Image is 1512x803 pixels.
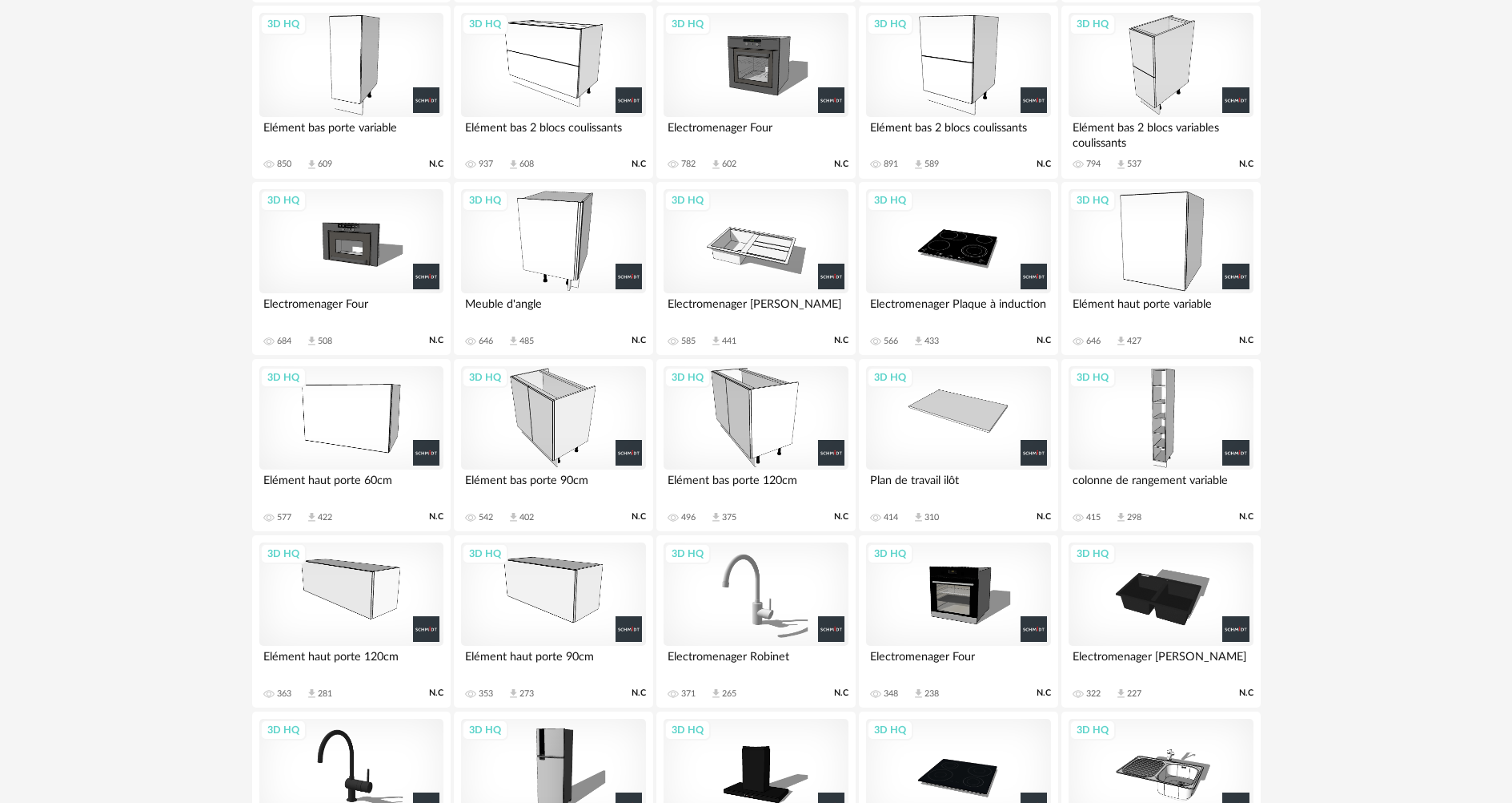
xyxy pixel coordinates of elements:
a: 3D HQ Elément haut porte 90cm 353 Download icon 273 N.C [454,535,652,708]
a: 3D HQ Elément haut porte variable 646 Download icon 427 N.C [1061,182,1260,355]
div: 3D HQ [260,720,307,740]
span: Download icon [306,335,318,347]
span: Download icon [1115,688,1127,700]
a: 3D HQ Electromenager Four 684 Download icon 508 N.C [252,182,451,355]
div: 3D HQ [1069,720,1116,740]
div: 433 [924,336,939,347]
div: 375 [722,512,736,523]
div: 3D HQ [1069,367,1116,388]
a: 3D HQ Elément bas porte 120cm 496 Download icon 375 N.C [656,359,855,532]
span: N.C [834,335,848,346]
div: 414 [884,512,898,523]
div: Electromenager Robinet [664,646,848,678]
div: 3D HQ [664,367,711,388]
div: Electromenager [PERSON_NAME] [1069,646,1253,678]
div: Elément bas porte 120cm [664,470,848,502]
div: Elément bas porte 90cm [461,470,645,502]
span: Download icon [306,511,318,523]
div: 3D HQ [867,190,913,211]
div: 3D HQ [260,367,307,388]
div: 422 [318,512,332,523]
div: 310 [924,512,939,523]
div: 566 [884,336,898,347]
div: Elément haut porte variable [1069,293,1253,325]
span: Download icon [1115,159,1127,171]
div: 3D HQ [664,720,711,740]
div: 485 [519,336,534,347]
a: 3D HQ colonne de rangement variable 415 Download icon 298 N.C [1061,359,1260,532]
span: N.C [1239,159,1253,170]
div: 937 [479,159,493,170]
div: 238 [924,688,939,700]
div: 3D HQ [1069,190,1116,211]
div: 3D HQ [664,14,711,34]
span: Download icon [306,159,318,171]
span: Download icon [1115,511,1127,523]
div: 602 [722,159,736,170]
div: 589 [924,159,939,170]
span: N.C [1037,688,1051,699]
div: 265 [722,688,736,700]
span: N.C [632,335,646,346]
div: Elément bas 2 blocs variables coulissants [1069,117,1253,149]
span: N.C [1239,335,1253,346]
span: N.C [429,511,443,523]
span: N.C [1037,159,1051,170]
div: 348 [884,688,898,700]
a: 3D HQ Meuble d'angle 646 Download icon 485 N.C [454,182,652,355]
span: N.C [632,511,646,523]
div: 537 [1127,159,1141,170]
a: 3D HQ Electromenager Plaque à induction 566 Download icon 433 N.C [859,182,1057,355]
div: 371 [681,688,696,700]
span: N.C [429,688,443,699]
span: Download icon [1115,335,1127,347]
div: 353 [479,688,493,700]
span: Download icon [710,511,722,523]
a: 3D HQ Elément bas 2 blocs coulissants 891 Download icon 589 N.C [859,6,1057,179]
div: 3D HQ [462,14,508,34]
span: N.C [834,159,848,170]
span: N.C [632,688,646,699]
span: Download icon [507,159,519,171]
div: 3D HQ [664,543,711,564]
div: 3D HQ [867,367,913,388]
div: Elément haut porte 120cm [259,646,443,678]
span: Download icon [710,688,722,700]
span: Download icon [710,335,722,347]
a: 3D HQ Elément bas porte 90cm 542 Download icon 402 N.C [454,359,652,532]
div: 227 [1127,688,1141,700]
span: Download icon [912,159,924,171]
div: 496 [681,512,696,523]
div: 608 [519,159,534,170]
div: 891 [884,159,898,170]
div: 782 [681,159,696,170]
div: 3D HQ [462,720,508,740]
div: 3D HQ [1069,543,1116,564]
div: 646 [479,336,493,347]
div: 402 [519,512,534,523]
div: 850 [277,159,291,170]
div: Plan de travail ilôt [866,470,1050,502]
div: 3D HQ [260,543,307,564]
div: 415 [1086,512,1101,523]
span: Download icon [710,159,722,171]
div: 363 [277,688,291,700]
div: 542 [479,512,493,523]
span: Download icon [507,335,519,347]
div: 3D HQ [462,367,508,388]
div: 3D HQ [260,14,307,34]
div: Elément bas porte variable [259,117,443,149]
div: 427 [1127,336,1141,347]
div: 322 [1086,688,1101,700]
span: Download icon [507,511,519,523]
div: 298 [1127,512,1141,523]
a: 3D HQ Electromenager Four 348 Download icon 238 N.C [859,535,1057,708]
span: N.C [1239,511,1253,523]
a: 3D HQ Electromenager [PERSON_NAME] 322 Download icon 227 N.C [1061,535,1260,708]
div: 3D HQ [867,720,913,740]
div: Electromenager [PERSON_NAME] [664,293,848,325]
div: 585 [681,336,696,347]
div: 508 [318,336,332,347]
a: 3D HQ Elément haut porte 60cm 577 Download icon 422 N.C [252,359,451,532]
div: 3D HQ [867,14,913,34]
